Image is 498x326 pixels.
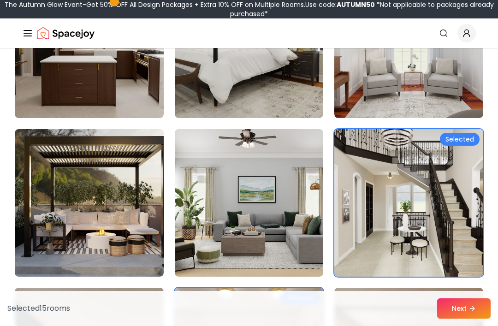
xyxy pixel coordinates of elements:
[37,24,95,42] a: Spacejoy
[15,129,164,277] img: Room room-94
[37,24,95,42] img: Spacejoy Logo
[22,18,476,48] nav: Global
[175,129,324,277] img: Room room-95
[334,129,483,277] img: Room room-96
[440,133,480,146] div: Selected
[7,303,70,314] p: Selected 15 room s
[437,298,491,319] button: Next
